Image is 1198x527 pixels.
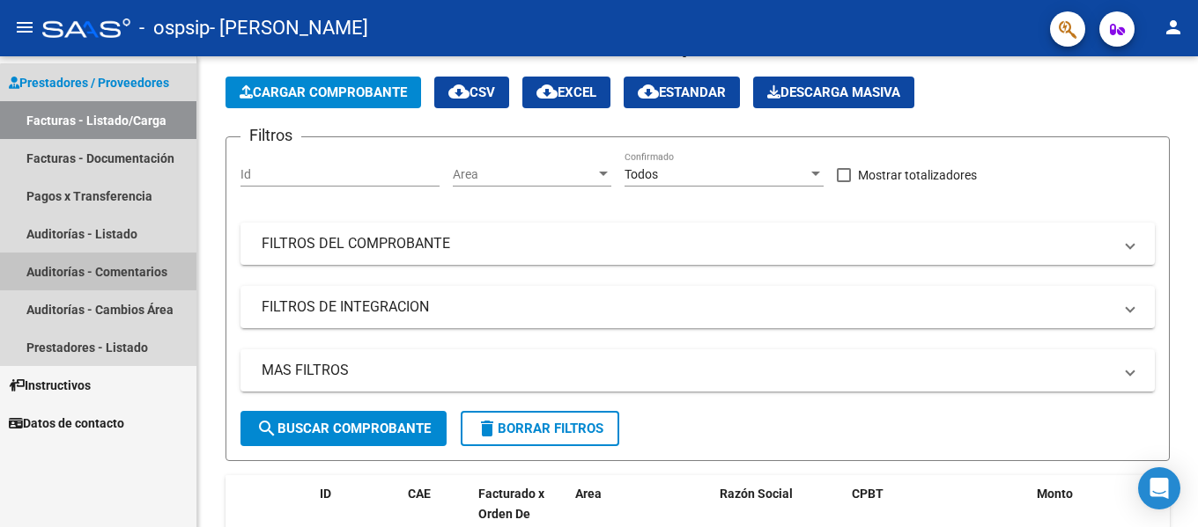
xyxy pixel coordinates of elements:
span: CSV [448,84,495,100]
button: Descarga Masiva [753,77,914,108]
button: CSV [434,77,509,108]
span: Borrar Filtros [477,421,603,436]
span: Razón Social [720,487,793,501]
mat-icon: delete [477,418,498,439]
span: EXCEL [536,84,596,100]
span: Todos [625,167,658,181]
span: CPBT [852,487,884,501]
span: Instructivos [9,376,91,395]
div: Open Intercom Messenger [1138,467,1180,509]
mat-panel-title: FILTROS DEL COMPROBANTE [262,234,1113,253]
mat-icon: menu [14,17,35,38]
h3: Filtros [240,123,301,148]
mat-icon: cloud_download [536,81,558,102]
app-download-masive: Descarga masiva de comprobantes (adjuntos) [753,77,914,108]
mat-icon: cloud_download [638,81,659,102]
button: EXCEL [522,77,610,108]
span: - [PERSON_NAME] [210,9,368,48]
button: Estandar [624,77,740,108]
span: Prestadores / Proveedores [9,73,169,92]
span: ID [320,487,331,501]
mat-expansion-panel-header: MAS FILTROS [240,349,1155,392]
span: CAE [408,487,431,501]
mat-expansion-panel-header: FILTROS DEL COMPROBANTE [240,223,1155,265]
span: Buscar Comprobante [256,421,431,436]
mat-panel-title: FILTROS DE INTEGRACION [262,297,1113,317]
span: Descarga Masiva [767,84,900,100]
span: Area [453,167,595,182]
mat-panel-title: MAS FILTROS [262,361,1113,380]
span: - ospsip [139,9,210,48]
span: Area [575,487,602,501]
mat-expansion-panel-header: FILTROS DE INTEGRACION [240,286,1155,328]
button: Borrar Filtros [461,411,619,446]
mat-icon: person [1163,17,1184,38]
button: Cargar Comprobante [226,77,421,108]
mat-icon: search [256,418,277,439]
span: Datos de contacto [9,414,124,433]
mat-icon: cloud_download [448,81,470,102]
button: Buscar Comprobante [240,411,447,446]
span: Estandar [638,84,726,100]
span: Monto [1037,487,1073,501]
span: Cargar Comprobante [240,84,407,100]
span: Mostrar totalizadores [858,165,977,186]
span: Facturado x Orden De [478,487,544,521]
